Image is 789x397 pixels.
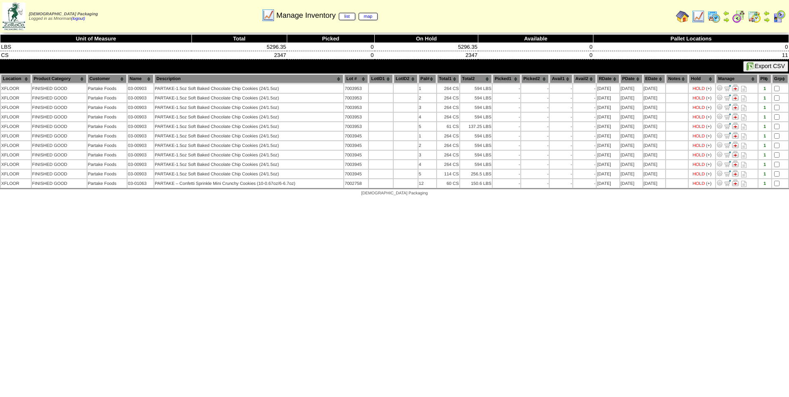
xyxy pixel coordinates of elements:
th: Picked1 [493,74,520,83]
td: 3 [418,151,436,159]
td: 03-00903 [128,84,154,93]
td: [DATE] [597,103,619,112]
td: [DATE] [620,122,643,131]
img: Adjust [716,104,723,110]
td: FINISHED GOOD [32,94,87,102]
td: [DATE] [643,132,666,140]
td: Partake Foods [87,179,127,188]
th: Grp [772,74,788,83]
button: Export CSV [743,61,788,72]
div: (+) [706,153,711,158]
td: - [573,84,596,93]
img: Adjust [716,161,723,167]
img: Adjust [716,113,723,120]
div: (+) [706,105,711,110]
i: Note [741,105,746,111]
th: Manage [716,74,757,83]
td: - [573,103,596,112]
th: RDate [597,74,619,83]
i: Note [741,114,746,121]
th: Hold [689,74,715,83]
td: FINISHED GOOD [32,170,87,178]
th: Total [191,35,287,43]
img: line_graph.gif [262,9,275,22]
td: XFLOOR [1,94,31,102]
td: 11 [593,51,789,59]
td: FINISHED GOOD [32,179,87,188]
th: Description [154,74,343,83]
td: - [573,122,596,131]
td: PARTAKE-1.5oz Soft Baked Chocolate Chip Cookies (24/1.5oz) [154,84,343,93]
td: 7003953 [344,122,368,131]
div: HOLD [692,105,705,110]
td: [DATE] [620,84,643,93]
td: Partake Foods [87,132,127,140]
img: Manage Hold [732,132,739,139]
td: - [521,94,549,102]
td: 03-00903 [128,132,154,140]
td: 264 CS [437,160,459,169]
img: Manage Hold [732,104,739,110]
td: 137.25 LBS [460,122,492,131]
td: 1 [418,84,436,93]
div: (+) [706,124,711,129]
img: calendarblend.gif [732,10,745,23]
td: 03-00903 [128,160,154,169]
td: 5296.35 [375,43,478,51]
td: - [573,170,596,178]
td: 7003945 [344,132,368,140]
th: Pallet Locations [593,35,789,43]
td: [DATE] [620,141,643,150]
td: 03-00903 [128,170,154,178]
td: [DATE] [620,151,643,159]
th: Product Category [32,74,87,83]
td: - [493,122,520,131]
th: Total1 [437,74,459,83]
th: Plt [758,74,772,83]
div: (+) [706,162,711,167]
td: FINISHED GOOD [32,122,87,131]
td: - [573,141,596,150]
td: - [550,103,572,112]
img: Move [724,85,731,91]
td: FINISHED GOOD [32,160,87,169]
td: PARTAKE-1.5oz Soft Baked Chocolate Chip Cookies (24/1.5oz) [154,160,343,169]
td: - [573,132,596,140]
td: - [573,151,596,159]
img: line_graph.gif [692,10,705,23]
td: [DATE] [620,170,643,178]
img: Manage Hold [732,94,739,101]
td: - [493,113,520,121]
td: PARTAKE-1.5oz Soft Baked Chocolate Chip Cookies (24/1.5oz) [154,94,343,102]
img: Manage Hold [732,113,739,120]
td: [DATE] [597,170,619,178]
img: arrowleft.gif [723,10,730,17]
img: Move [724,180,731,186]
div: 1 [759,153,771,158]
div: 1 [759,105,771,110]
td: XFLOOR [1,132,31,140]
td: - [521,122,549,131]
td: - [550,151,572,159]
td: - [550,122,572,131]
div: (+) [706,134,711,139]
td: - [493,94,520,102]
td: FINISHED GOOD [32,84,87,93]
td: Partake Foods [87,94,127,102]
td: - [521,151,549,159]
td: 3 [418,103,436,112]
td: 7003953 [344,94,368,102]
th: Lot # [344,74,368,83]
img: Manage Hold [732,85,739,91]
th: Available [478,35,593,43]
td: 03-00903 [128,113,154,121]
th: Name [128,74,154,83]
th: Notes [666,74,688,83]
td: [DATE] [597,94,619,102]
img: Move [724,123,731,129]
td: XFLOOR [1,160,31,169]
td: 264 CS [437,103,459,112]
td: XFLOOR [1,170,31,178]
td: 7003945 [344,141,368,150]
td: [DATE] [597,113,619,121]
